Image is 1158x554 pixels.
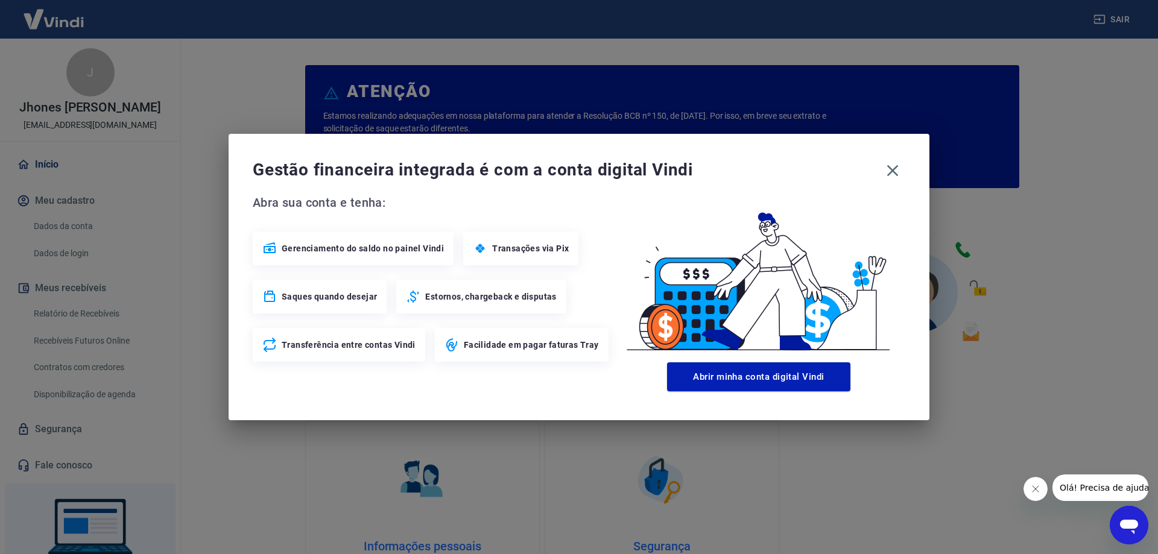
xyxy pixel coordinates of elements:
[464,339,599,351] span: Facilidade em pagar faturas Tray
[425,291,556,303] span: Estornos, chargeback e disputas
[282,339,416,351] span: Transferência entre contas Vindi
[1024,477,1048,501] iframe: Fechar mensagem
[282,242,444,254] span: Gerenciamento do saldo no painel Vindi
[667,362,850,391] button: Abrir minha conta digital Vindi
[253,158,880,182] span: Gestão financeira integrada é com a conta digital Vindi
[1052,474,1148,501] iframe: Mensagem da empresa
[282,291,377,303] span: Saques quando desejar
[612,193,905,357] img: Good Billing
[1110,506,1148,544] iframe: Botão para abrir a janela de mensagens
[253,193,612,212] span: Abra sua conta e tenha:
[492,242,569,254] span: Transações via Pix
[7,8,101,18] span: Olá! Precisa de ajuda?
